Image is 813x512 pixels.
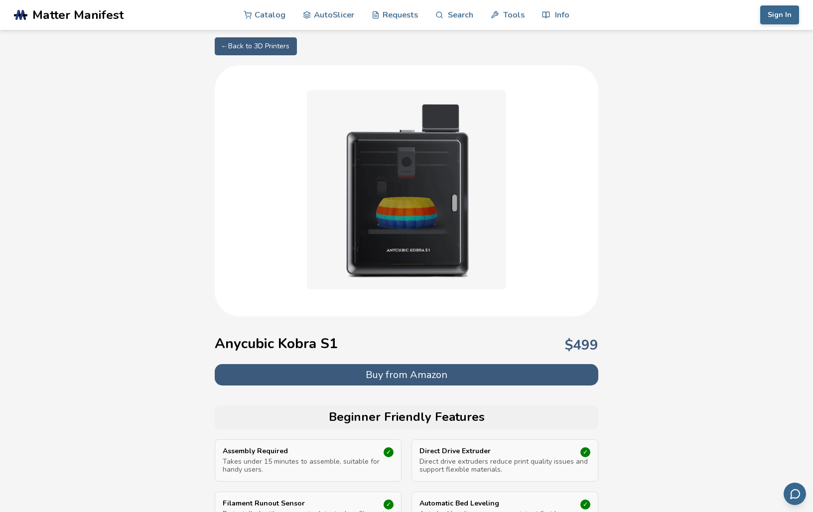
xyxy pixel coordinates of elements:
[215,37,297,55] a: ← Back to 3D Printers
[215,364,598,385] button: Buy from Amazon
[580,447,590,457] div: ✓
[419,458,590,474] p: Direct drive extruders reduce print quality issues and support flexible materials.
[419,447,565,455] p: Direct Drive Extruder
[384,500,394,510] div: ✓
[32,8,124,22] span: Matter Manifest
[565,337,598,353] p: $ 499
[784,483,806,505] button: Send feedback via email
[760,5,799,24] button: Sign In
[215,336,338,352] h1: Anycubic Kobra S1
[223,447,368,455] p: Assembly Required
[223,458,394,474] p: Takes under 15 minutes to assemble, suitable for handy users.
[220,410,593,424] h2: Beginner Friendly Features
[307,90,506,289] img: Anycubic Kobra S1
[384,447,394,457] div: ✓
[223,500,368,508] p: Filament Runout Sensor
[419,500,565,508] p: Automatic Bed Leveling
[580,500,590,510] div: ✓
